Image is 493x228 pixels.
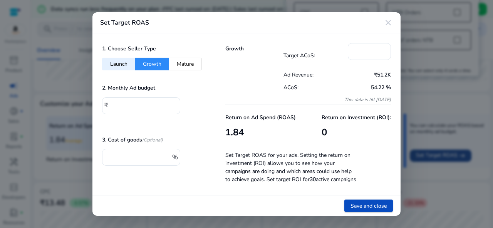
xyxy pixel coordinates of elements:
[283,83,337,92] p: ACoS:
[322,113,391,121] p: Return on Investment (ROI):
[225,113,296,121] p: Return on Ad Spend (ROAS)
[283,97,391,103] p: This data is till [DATE]
[135,58,169,70] button: Growth
[337,71,391,79] p: ₹51.2K
[283,71,337,79] p: Ad Revenue:
[225,127,296,138] h3: 1.84
[169,58,202,70] button: Mature
[344,200,393,212] button: Save and close
[104,101,108,110] span: ₹
[337,83,391,92] p: 54.22 %
[142,137,163,143] i: (Optional)
[102,85,155,92] h5: 2. Monthly Ad budget
[225,46,283,52] h5: Growth
[310,176,316,183] b: 30
[102,46,156,52] h5: 1. Choose Seller Type
[172,153,178,161] span: %
[350,202,387,210] span: Save and close
[225,147,358,183] p: Set Target ROAS for your ads. Setting the return on investment (ROI) allows you to see how your c...
[100,19,149,27] h4: Set Target ROAS
[102,137,163,143] h5: 3. Cost of goods
[283,52,348,60] p: Target ACoS:
[322,127,391,138] h3: 0
[384,18,393,27] mat-icon: close
[102,58,135,70] button: Launch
